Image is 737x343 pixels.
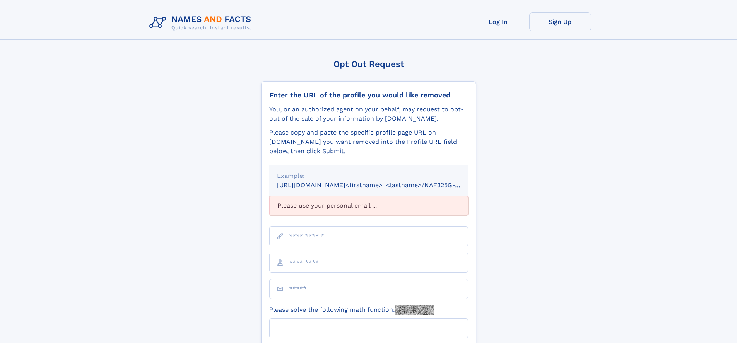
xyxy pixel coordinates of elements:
label: Please solve the following math function: [269,305,434,315]
a: Log In [467,12,529,31]
a: Sign Up [529,12,591,31]
div: Opt Out Request [261,59,476,69]
div: Please use your personal email ... [269,196,468,215]
img: Logo Names and Facts [146,12,258,33]
div: You, or an authorized agent on your behalf, may request to opt-out of the sale of your informatio... [269,105,468,123]
div: Enter the URL of the profile you would like removed [269,91,468,99]
div: Please copy and paste the specific profile page URL on [DOMAIN_NAME] you want removed into the Pr... [269,128,468,156]
small: [URL][DOMAIN_NAME]<firstname>_<lastname>/NAF325G-xxxxxxxx [277,181,483,189]
div: Example: [277,171,460,181]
